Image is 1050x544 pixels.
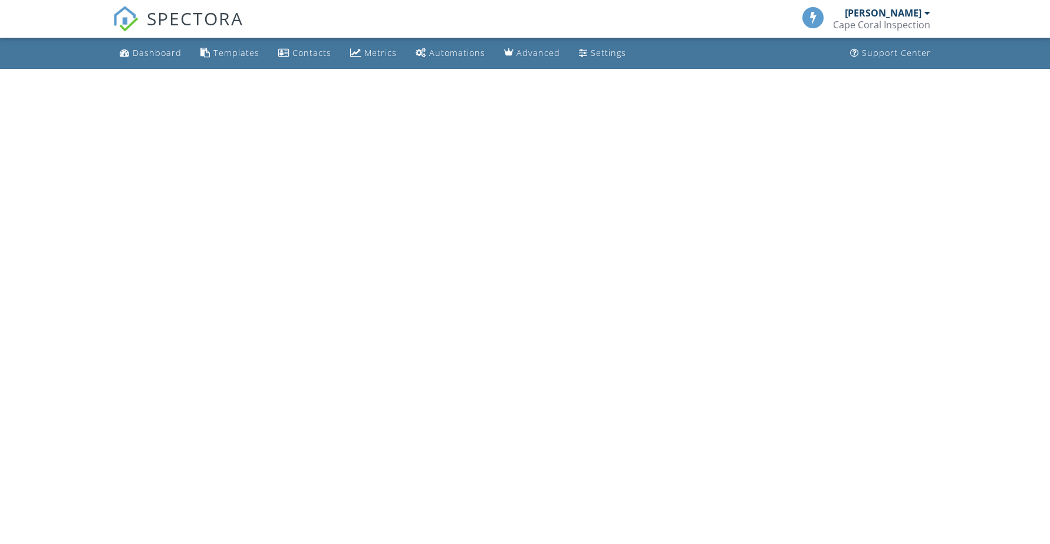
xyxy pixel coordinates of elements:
div: Advanced [516,47,560,58]
div: Templates [213,47,259,58]
span: SPECTORA [147,6,243,31]
div: Cape Coral Inspection [833,19,930,31]
a: Metrics [345,42,401,64]
a: SPECTORA [113,16,243,41]
a: Dashboard [115,42,186,64]
div: Automations [429,47,485,58]
a: Support Center [845,42,936,64]
div: Metrics [364,47,397,58]
div: Dashboard [133,47,182,58]
a: Settings [574,42,631,64]
a: Automations (Basic) [411,42,490,64]
div: Settings [591,47,626,58]
div: [PERSON_NAME] [845,7,921,19]
div: Contacts [292,47,331,58]
img: The Best Home Inspection Software - Spectora [113,6,139,32]
div: Support Center [862,47,931,58]
a: Advanced [499,42,565,64]
a: Contacts [274,42,336,64]
a: Templates [196,42,264,64]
